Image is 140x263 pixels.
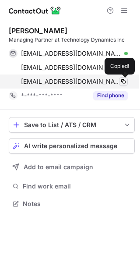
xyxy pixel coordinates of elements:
[21,78,121,85] span: [EMAIL_ADDRESS][DOMAIN_NAME]
[23,200,131,208] span: Notes
[93,91,128,100] button: Reveal Button
[9,198,135,210] button: Notes
[9,36,135,44] div: Managing Partner at Technology Dynamics Inc
[23,182,131,190] span: Find work email
[9,5,61,16] img: ContactOut v5.3.10
[9,138,135,154] button: AI write personalized message
[24,163,93,171] span: Add to email campaign
[9,159,135,175] button: Add to email campaign
[9,26,67,35] div: [PERSON_NAME]
[21,64,121,71] span: [EMAIL_ADDRESS][DOMAIN_NAME]
[9,117,135,133] button: save-profile-one-click
[24,142,117,149] span: AI write personalized message
[21,50,121,57] span: [EMAIL_ADDRESS][DOMAIN_NAME]
[9,180,135,192] button: Find work email
[24,121,119,128] div: Save to List / ATS / CRM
